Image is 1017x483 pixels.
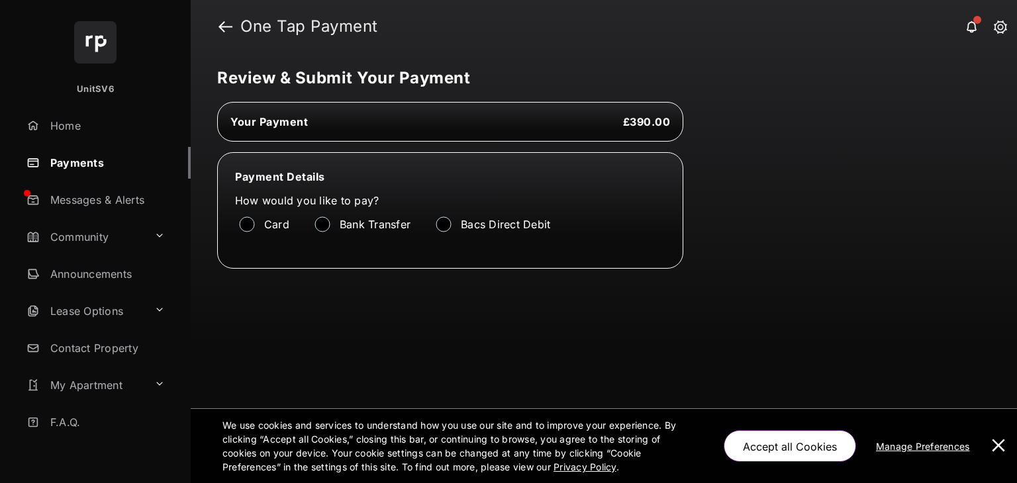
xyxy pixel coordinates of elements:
[240,19,378,34] strong: One Tap Payment
[21,110,191,142] a: Home
[264,218,289,231] label: Card
[21,406,191,438] a: F.A.Q.
[230,115,308,128] span: Your Payment
[235,170,325,183] span: Payment Details
[74,21,117,64] img: svg+xml;base64,PHN2ZyB4bWxucz0iaHR0cDovL3d3dy53My5vcmcvMjAwMC9zdmciIHdpZHRoPSI2NCIgaGVpZ2h0PSI2NC...
[554,461,616,472] u: Privacy Policy
[222,418,696,474] p: We use cookies and services to understand how you use our site and to improve your experience. By...
[21,147,191,179] a: Payments
[21,221,149,253] a: Community
[876,441,975,452] u: Manage Preferences
[724,430,856,462] button: Accept all Cookies
[21,184,191,216] a: Messages & Alerts
[235,194,632,207] label: How would you like to pay?
[21,443,170,475] a: Important Links
[21,369,149,401] a: My Apartment
[77,83,114,96] p: UnitSV6
[21,258,191,290] a: Announcements
[21,332,191,364] a: Contact Property
[623,115,671,128] span: £390.00
[21,295,149,327] a: Lease Options
[217,70,980,86] h5: Review & Submit Your Payment
[461,218,550,231] label: Bacs Direct Debit
[340,218,411,231] label: Bank Transfer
